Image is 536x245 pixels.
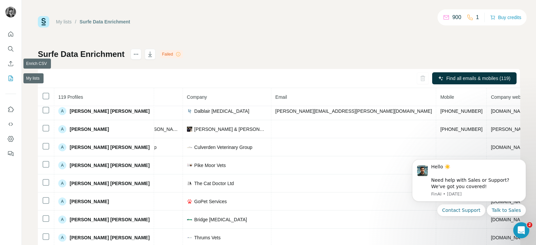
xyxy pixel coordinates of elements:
[491,94,528,100] span: Company website
[476,13,479,21] p: 1
[194,216,247,223] span: Bridge [MEDICAL_DATA]
[432,72,517,84] button: Find all emails & mobiles (119)
[70,144,150,151] span: [PERSON_NAME] [PERSON_NAME]
[70,108,150,114] span: [PERSON_NAME] [PERSON_NAME]
[58,161,66,169] div: A
[187,219,192,220] img: company-logo
[490,13,521,22] button: Buy credits
[194,108,249,114] span: Dalblair [MEDICAL_DATA]
[38,16,49,27] img: Surfe Logo
[5,133,16,145] button: Dashboard
[58,143,66,151] div: A
[5,43,16,55] button: Search
[402,154,536,220] iframe: Intercom notifications message
[70,234,150,241] span: [PERSON_NAME] [PERSON_NAME]
[5,28,16,40] button: Quick start
[160,50,183,58] div: Failed
[440,108,482,114] span: [PHONE_NUMBER]
[527,222,532,228] span: 2
[187,145,192,150] img: company-logo
[58,179,66,187] div: A
[187,164,192,167] img: company-logo
[446,75,510,82] span: Find all emails & mobiles (119)
[70,198,109,205] span: [PERSON_NAME]
[58,197,66,206] div: A
[440,94,454,100] span: Mobile
[58,234,66,242] div: A
[5,7,16,17] img: Avatar
[452,13,461,21] p: 900
[187,94,207,100] span: Company
[5,58,16,70] button: Enrich CSV
[58,94,83,100] span: 119 Profiles
[70,126,109,133] span: [PERSON_NAME]
[194,162,226,169] span: Pike Moor Vets
[491,108,528,114] span: [DOMAIN_NAME]
[491,235,528,240] span: [DOMAIN_NAME]
[56,19,72,24] a: My lists
[5,103,16,115] button: Use Surfe on LinkedIn
[58,107,66,115] div: A
[440,127,482,132] span: [PHONE_NUMBER]
[5,148,16,160] button: Feedback
[187,181,192,186] img: company-logo
[70,216,150,223] span: [PERSON_NAME] [PERSON_NAME]
[58,125,66,133] div: A
[194,126,267,133] span: [PERSON_NAME] & [PERSON_NAME] Ltd
[491,145,528,150] span: [DOMAIN_NAME]
[131,49,141,60] button: actions
[187,199,192,204] img: company-logo
[275,108,432,114] span: [PERSON_NAME][EMAIL_ADDRESS][PERSON_NAME][DOMAIN_NAME]
[187,127,192,132] img: company-logo
[194,180,234,187] span: The Cat Doctor Ltd
[187,235,192,240] img: company-logo
[70,180,150,187] span: [PERSON_NAME] [PERSON_NAME]
[80,18,130,25] div: Surfe Data Enrichment
[5,118,16,130] button: Use Surfe API
[194,144,253,151] span: Culverden Veterinary Group
[70,162,150,169] span: [PERSON_NAME] [PERSON_NAME]
[194,198,227,205] span: GoPet Services
[75,18,76,25] li: /
[5,72,16,84] button: My lists
[194,234,221,241] span: Thrums Vets
[58,216,66,224] div: A
[275,94,287,100] span: Email
[187,108,192,114] img: company-logo
[513,222,529,238] iframe: Intercom live chat
[38,49,125,60] h1: Surfe Data Enrichment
